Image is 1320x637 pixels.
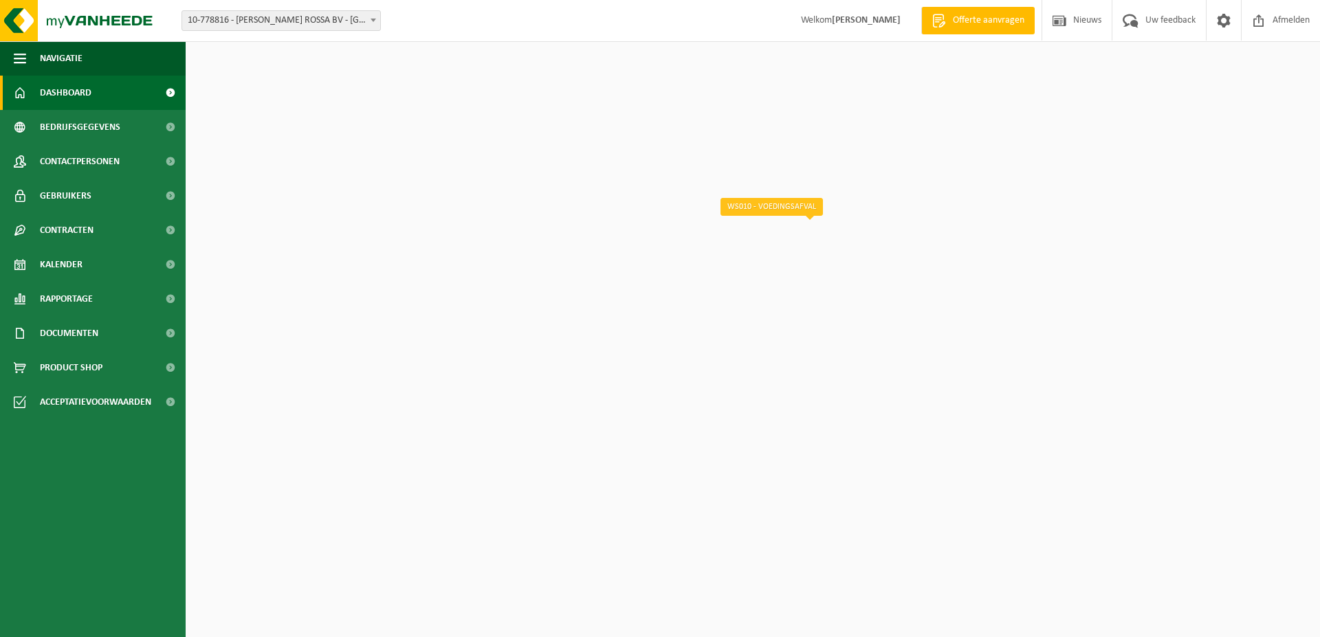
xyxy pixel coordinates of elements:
[181,10,381,31] span: 10-778816 - LA LUNA ROSSA BV - SINT-NIKLAAS
[40,385,151,419] span: Acceptatievoorwaarden
[40,144,120,179] span: Contactpersonen
[40,41,82,76] span: Navigatie
[182,11,380,30] span: 10-778816 - LA LUNA ROSSA BV - SINT-NIKLAAS
[832,15,901,25] strong: [PERSON_NAME]
[921,7,1035,34] a: Offerte aanvragen
[40,179,91,213] span: Gebruikers
[40,213,93,247] span: Contracten
[40,247,82,282] span: Kalender
[40,316,98,350] span: Documenten
[40,350,102,385] span: Product Shop
[40,110,120,144] span: Bedrijfsgegevens
[40,76,91,110] span: Dashboard
[40,282,93,316] span: Rapportage
[949,14,1028,27] span: Offerte aanvragen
